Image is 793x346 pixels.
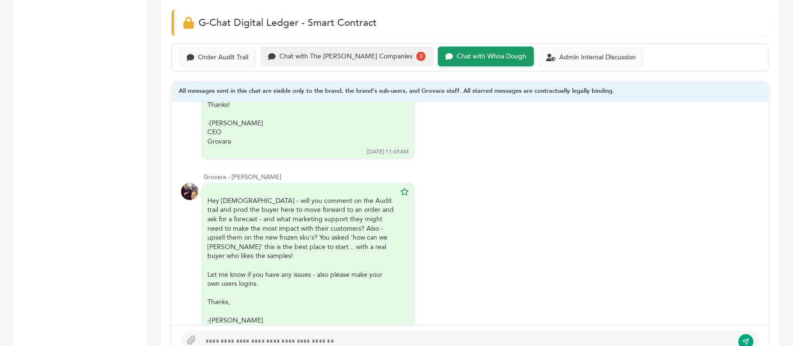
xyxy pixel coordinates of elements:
[207,137,396,146] div: Grovara
[207,119,396,128] div: -[PERSON_NAME]
[207,128,396,137] div: CEO
[207,100,396,110] div: Thanks!
[172,81,769,102] div: All messages sent in this chat are visible only to the brand, the brand's sub-users, and Grovara ...
[198,54,248,62] div: Order Audit Trail
[207,196,396,335] div: Hey [DEMOGRAPHIC_DATA] - will you comment on the Audit trail and prod the buyer here to move forw...
[207,270,396,289] div: Let me know if you have any issues - also please make your own users logins.
[559,54,636,62] div: Admin Internal Discussion
[207,63,396,146] div: Hi WD team - following up here - the sample are arriving to [GEOGRAPHIC_DATA][PERSON_NAME] [DATE]...
[198,16,377,30] span: G-Chat Digital Ledger - Smart Contract
[457,53,526,61] div: Chat with Whoa Dough
[279,53,412,61] div: Chat with The [PERSON_NAME] Companies
[416,52,426,61] div: 3
[204,173,759,181] div: Grovara - [PERSON_NAME]
[207,298,396,307] div: Thanks,
[367,148,409,156] div: [DATE] 11:45AM
[207,316,396,325] div: -[PERSON_NAME]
